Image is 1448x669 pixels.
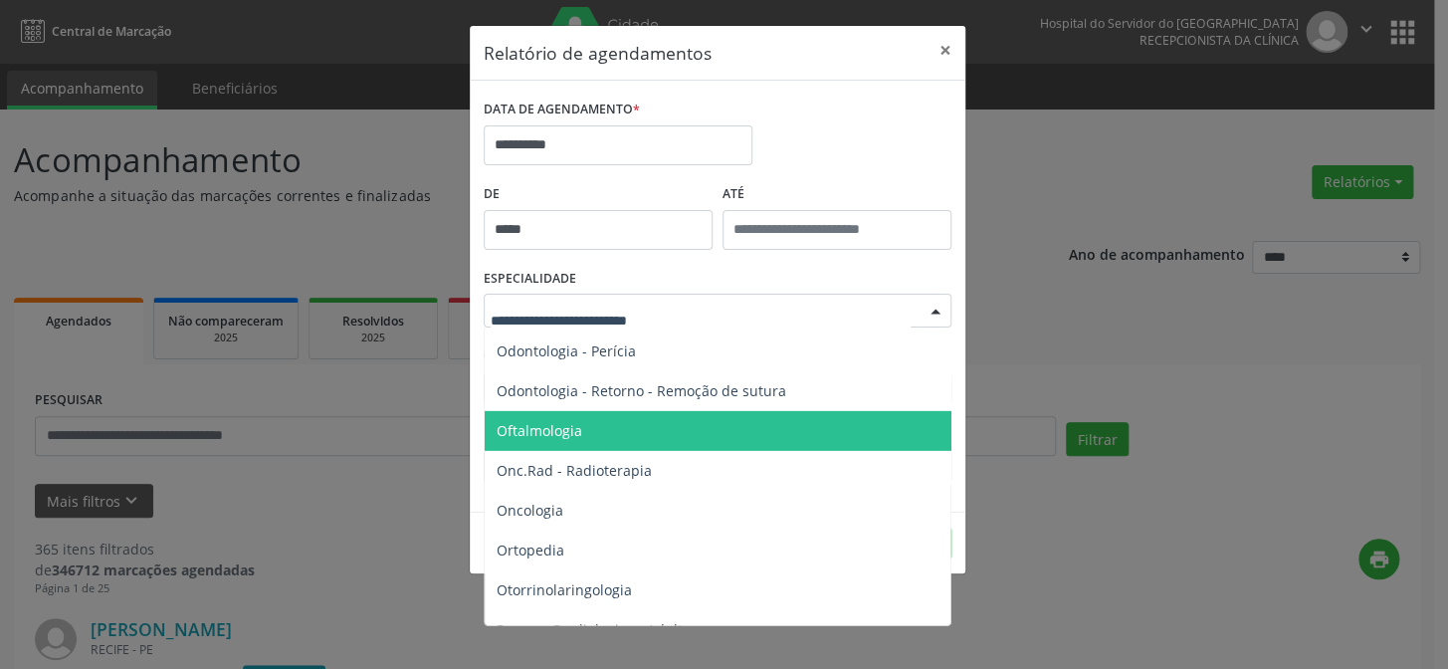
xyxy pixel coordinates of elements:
label: ATÉ [723,179,951,210]
label: ESPECIALIDADE [484,264,576,295]
span: Odontologia - Perícia [497,341,636,360]
button: Close [926,26,965,75]
span: Oncologia [497,501,563,520]
span: Ortopedia [497,541,564,559]
span: Otorrinolaringologia [497,580,632,599]
label: DATA DE AGENDAMENTO [484,95,640,125]
span: Onc.Rad - Radioterapia [497,461,652,480]
span: Odontologia - Retorno - Remoção de sutura [497,381,786,400]
span: Oftalmologia [497,421,582,440]
label: De [484,179,713,210]
span: Parecer Cardiologico - Adulto [497,620,691,639]
h5: Relatório de agendamentos [484,40,712,66]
